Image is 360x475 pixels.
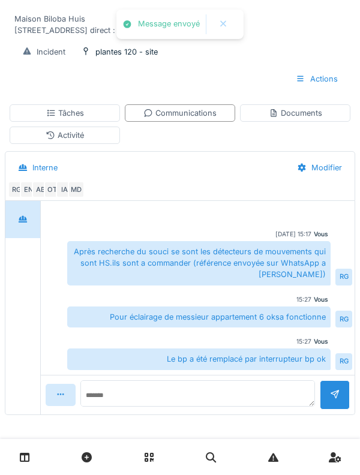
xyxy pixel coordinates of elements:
[314,295,328,304] div: Vous
[95,46,158,58] div: plantes 120 - site
[8,181,25,198] div: RG
[37,46,65,58] div: Incident
[32,162,58,173] div: Interne
[67,306,331,327] div: Pour éclairage de messieur appartement 6 oksa fonctionne
[287,157,352,179] div: Modifier
[138,19,200,29] div: Message envoyé
[296,337,311,346] div: 15:27
[286,68,348,90] div: Actions
[46,107,84,119] div: Tâches
[335,269,352,285] div: RG
[67,348,331,369] div: Le bp a été remplacé par interrupteur bp ok
[296,295,311,304] div: 15:27
[67,241,331,285] div: Après recherche du souci se sont les détecteurs de mouvements qui sont HS.ils sont a commander (r...
[314,337,328,346] div: Vous
[56,181,73,198] div: IA
[335,311,352,327] div: RG
[44,181,61,198] div: OT
[20,181,37,198] div: EN
[335,353,352,370] div: RG
[275,230,311,239] div: [DATE] 15:17
[269,107,322,119] div: Documents
[46,130,84,141] div: Activité
[68,181,85,198] div: MD
[314,230,328,239] div: Vous
[32,181,49,198] div: AB
[143,107,217,119] div: Communications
